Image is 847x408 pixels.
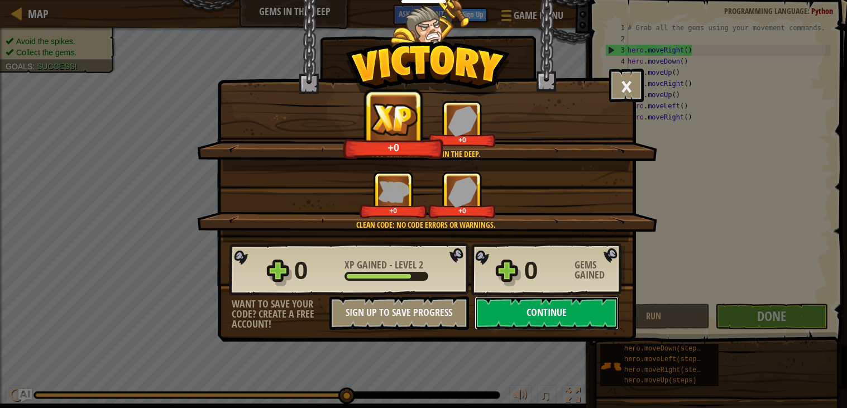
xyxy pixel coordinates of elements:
[378,181,409,203] img: XP Gained
[344,258,389,272] span: XP Gained
[393,258,419,272] span: Level
[609,69,644,102] button: ×
[575,260,625,280] div: Gems Gained
[430,136,494,144] div: +0
[346,41,510,97] img: Victory
[362,207,425,215] div: +0
[250,148,602,160] div: You completed Gems in the Deep.
[448,105,477,136] img: Gems Gained
[232,299,329,329] div: Want to save your code? Create a free account!
[367,100,420,138] img: XP Gained
[250,219,602,231] div: Clean code: no code errors or warnings.
[346,141,441,154] div: +0
[294,253,338,289] div: 0
[419,258,423,272] span: 2
[344,260,423,270] div: -
[524,253,568,289] div: 0
[448,176,477,207] img: Gems Gained
[329,296,469,330] button: Sign Up to Save Progress
[475,296,619,330] button: Continue
[430,207,494,215] div: +0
